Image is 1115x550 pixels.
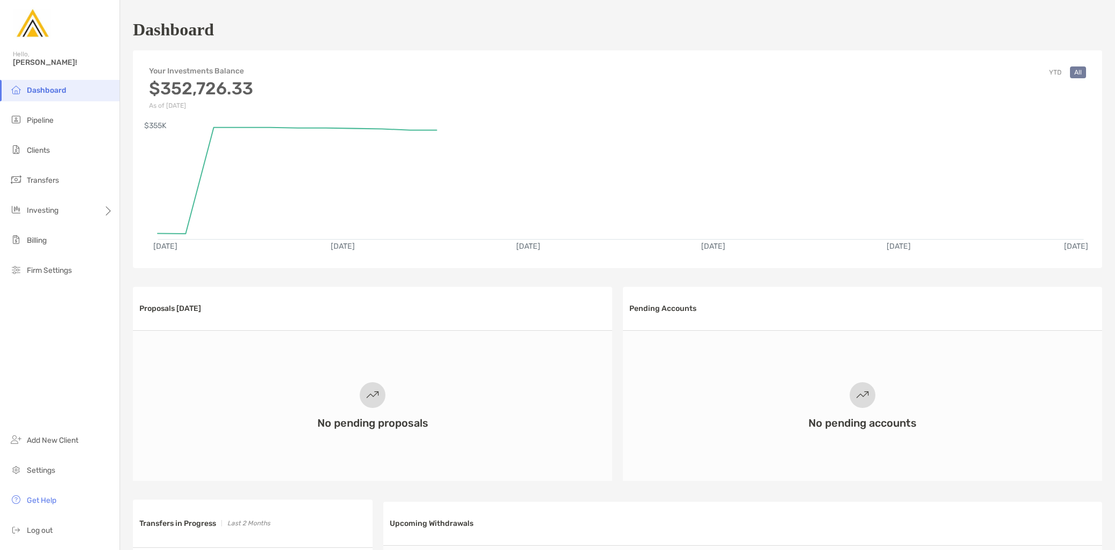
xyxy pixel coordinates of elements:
h3: Upcoming Withdrawals [390,519,473,528]
text: [DATE] [516,242,540,251]
span: [PERSON_NAME]! [13,58,113,67]
img: transfers icon [10,173,23,186]
span: Pipeline [27,116,54,125]
img: add_new_client icon [10,433,23,446]
img: billing icon [10,233,23,246]
text: [DATE] [153,242,177,251]
img: settings icon [10,463,23,476]
h3: $352,726.33 [149,78,253,99]
span: Dashboard [27,86,66,95]
img: dashboard icon [10,83,23,96]
span: Add New Client [27,436,78,445]
span: Firm Settings [27,266,72,275]
text: $355K [144,121,167,130]
img: firm-settings icon [10,263,23,276]
img: Zoe Logo [13,4,51,43]
text: [DATE] [1064,242,1088,251]
span: Billing [27,236,47,245]
img: get-help icon [10,493,23,506]
span: Get Help [27,496,56,505]
button: YTD [1045,66,1066,78]
h3: No pending proposals [317,417,428,429]
img: logout icon [10,523,23,536]
img: clients icon [10,143,23,156]
p: Last 2 Months [227,517,270,530]
span: Investing [27,206,58,215]
text: [DATE] [331,242,355,251]
span: Transfers [27,176,59,185]
text: [DATE] [701,242,725,251]
h3: Proposals [DATE] [139,304,201,313]
h3: Pending Accounts [629,304,696,313]
h4: Your Investments Balance [149,66,253,76]
h3: No pending accounts [808,417,917,429]
img: investing icon [10,203,23,216]
p: As of [DATE] [149,102,253,109]
img: pipeline icon [10,113,23,126]
h1: Dashboard [133,20,214,40]
span: Settings [27,466,55,475]
span: Log out [27,526,53,535]
text: [DATE] [887,242,911,251]
button: All [1070,66,1086,78]
span: Clients [27,146,50,155]
h3: Transfers in Progress [139,519,216,528]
